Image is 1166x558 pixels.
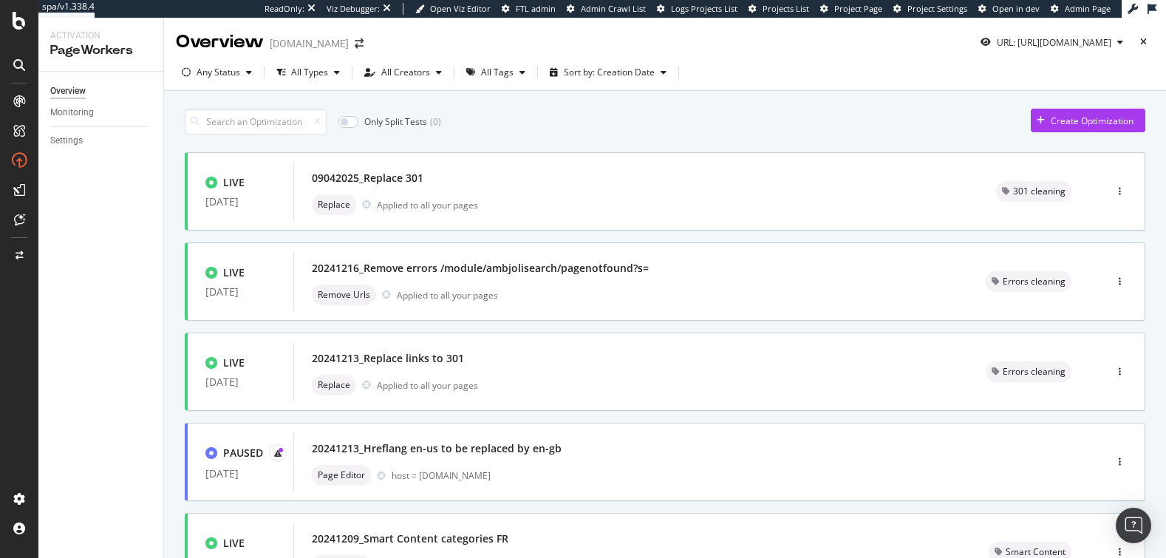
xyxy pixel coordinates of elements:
a: Open in dev [978,3,1040,15]
div: LIVE [223,536,245,551]
div: PageWorkers [50,42,151,59]
div: 20241209_Smart Content categories FR [312,531,508,546]
div: Only Split Tests [364,115,427,128]
div: Applied to all your pages [377,379,478,392]
div: Activation [50,30,151,42]
button: Sort by: Creation Date [544,61,672,84]
div: Viz Debugger: [327,3,380,15]
div: Any Status [197,68,240,77]
div: neutral label [312,375,356,395]
div: Applied to all your pages [397,289,498,302]
div: Sort by: Creation Date [564,68,655,77]
div: All Creators [381,68,430,77]
a: Admin Crawl List [567,3,646,15]
button: URL: [URL][DOMAIN_NAME] [975,30,1129,54]
div: neutral label [986,271,1071,292]
span: Logs Projects List [671,3,737,14]
div: 09042025_Replace 301 [312,171,423,186]
div: arrow-right-arrow-left [355,38,364,49]
div: Monitoring [50,105,94,120]
span: Projects List [763,3,809,14]
a: Open Viz Editor [415,3,491,15]
a: Overview [50,84,153,99]
div: neutral label [312,465,371,486]
a: Monitoring [50,105,153,120]
button: Any Status [176,61,258,84]
div: Create Optimization [1051,115,1133,127]
a: Project Settings [893,3,967,15]
a: Project Page [820,3,882,15]
button: All Types [270,61,346,84]
span: Admin Crawl List [581,3,646,14]
div: Overview [176,30,264,55]
div: ( 0 ) [430,115,441,128]
div: [DATE] [205,196,276,208]
div: All Types [291,68,328,77]
div: LIVE [223,355,245,370]
div: neutral label [996,181,1071,202]
span: Page Editor [318,471,365,480]
button: Create Optimization [1031,109,1145,132]
div: neutral label [986,361,1071,382]
input: Search an Optimization [185,109,327,135]
div: neutral label [312,194,356,215]
span: Project Page [834,3,882,14]
a: Admin Page [1051,3,1111,15]
button: All Creators [358,61,448,84]
div: Open Intercom Messenger [1116,508,1151,543]
a: Logs Projects List [657,3,737,15]
span: 301 cleaning [1013,187,1066,196]
span: Errors cleaning [1003,277,1066,286]
button: All Tags [460,61,531,84]
div: ReadOnly: [265,3,304,15]
span: Replace [318,381,350,389]
div: Overview [50,84,86,99]
span: FTL admin [516,3,556,14]
div: LIVE [223,175,245,190]
a: Settings [50,133,153,149]
span: Admin Page [1065,3,1111,14]
span: Errors cleaning [1003,367,1066,376]
div: [DATE] [205,286,276,298]
div: LIVE [223,265,245,280]
div: URL: [URL][DOMAIN_NAME] [997,36,1111,49]
div: [DATE] [205,468,276,480]
span: Replace [318,200,350,209]
span: Remove Urls [318,290,370,299]
div: 20241213_Hreflang en-us to be replaced by en-gb [312,441,562,456]
div: 20241216_Remove errors /module/ambjolisearch/pagenotfound?s= [312,261,649,276]
div: host = [DOMAIN_NAME] [392,469,1042,482]
span: Project Settings [907,3,967,14]
div: Settings [50,133,83,149]
div: All Tags [481,68,514,77]
div: Applied to all your pages [377,199,478,211]
div: 20241213_Replace links to 301 [312,351,464,366]
div: PAUSED [223,446,263,460]
a: FTL admin [502,3,556,15]
div: [DOMAIN_NAME] [270,36,349,51]
div: neutral label [312,285,376,305]
span: Open in dev [992,3,1040,14]
span: Open Viz Editor [430,3,491,14]
div: [DATE] [205,376,276,388]
span: Smart Content [1006,548,1066,557]
a: Projects List [749,3,809,15]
